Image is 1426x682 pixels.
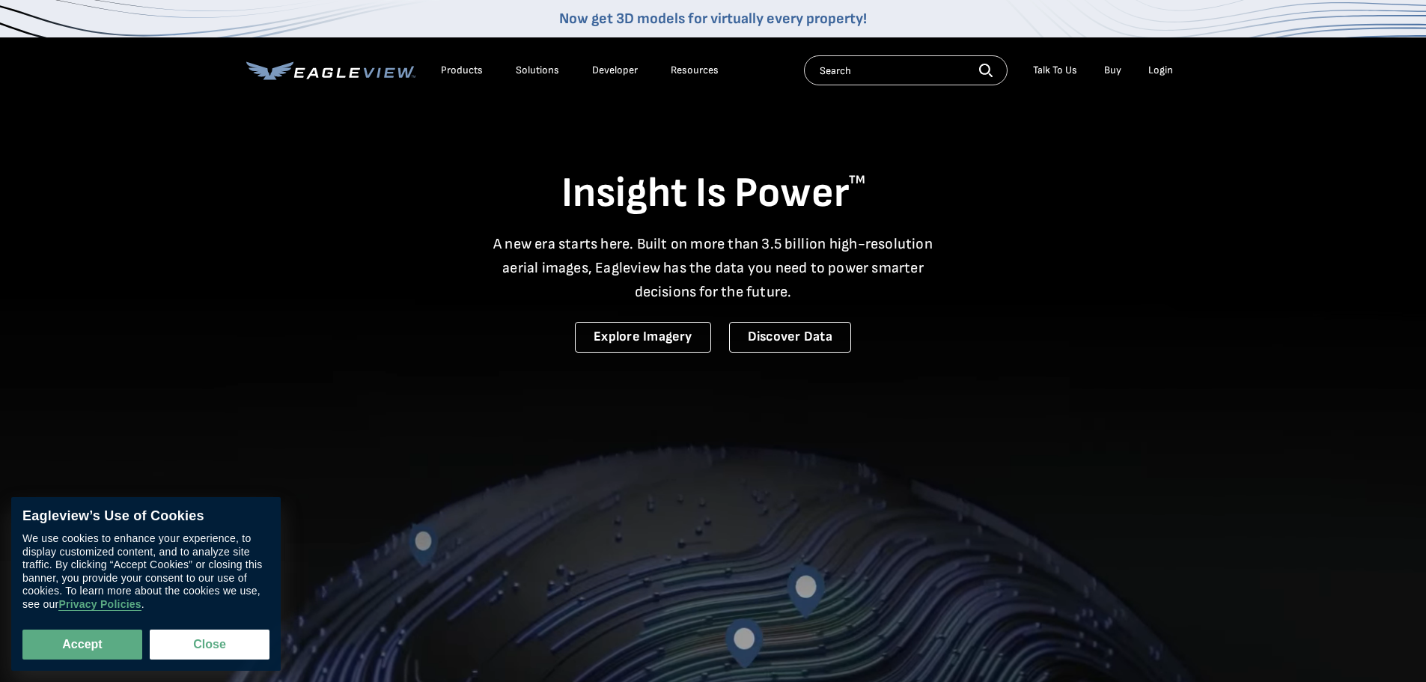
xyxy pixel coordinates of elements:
[22,532,269,611] div: We use cookies to enhance your experience, to display customized content, and to analyze site tra...
[516,64,559,77] div: Solutions
[1033,64,1077,77] div: Talk To Us
[22,630,142,660] button: Accept
[441,64,483,77] div: Products
[22,508,269,525] div: Eagleview’s Use of Cookies
[849,173,865,187] sup: TM
[58,598,141,611] a: Privacy Policies
[484,232,942,304] p: A new era starts here. Built on more than 3.5 billion high-resolution aerial images, Eagleview ha...
[1104,64,1121,77] a: Buy
[804,55,1008,85] input: Search
[246,168,1180,220] h1: Insight Is Power
[671,64,719,77] div: Resources
[592,64,638,77] a: Developer
[729,322,851,353] a: Discover Data
[559,10,867,28] a: Now get 3D models for virtually every property!
[1148,64,1173,77] div: Login
[575,322,711,353] a: Explore Imagery
[150,630,269,660] button: Close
